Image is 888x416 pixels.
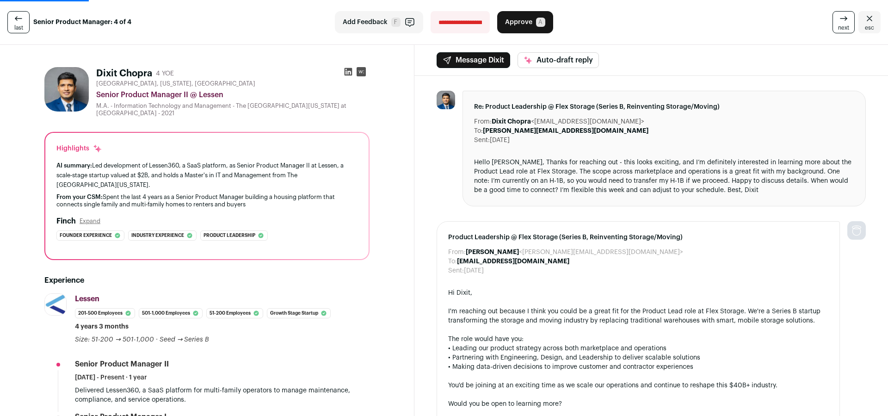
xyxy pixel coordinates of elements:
[474,158,854,195] div: Hello [PERSON_NAME], Thanks for reaching out - this looks exciting, and I’m definitely interested...
[832,11,855,33] a: next
[437,91,455,109] img: b90970b2bcafa4d787adf019b9f7464262920ea8c9f0cbf2884988b6e5c88e5a.jpg
[33,18,131,27] strong: Senior Product Manager: 4 of 4
[75,336,154,343] span: Size: 51-200 → 501-1,000
[203,231,255,240] span: Product leadership
[343,18,388,27] span: Add Feedback
[206,308,263,318] li: 51-200 employees
[75,322,129,331] span: 4 years 3 months
[45,294,66,315] img: 3dcc189cfa634678606577e645eade23afbdeaf832ffd96dfa6ae31b642a5f65.jpg
[457,258,569,265] b: [EMAIL_ADDRESS][DOMAIN_NAME]
[75,386,370,404] p: Delivered Lessen360, a SaaS platform for multi-family operators to manage maintenance, compliance...
[96,102,370,117] div: M.A. - Information Technology and Management - The [GEOGRAPHIC_DATA][US_STATE] at [GEOGRAPHIC_DAT...
[518,52,599,68] button: Auto-draft reply
[490,136,510,145] dd: [DATE]
[448,233,828,242] span: Product Leadership @ Flex Storage (Series B, Reinventing Storage/Moving)
[335,11,423,33] button: Add Feedback F
[56,194,103,200] span: From your CSM:
[56,144,102,153] div: Highlights
[466,249,519,255] b: [PERSON_NAME]
[474,136,490,145] dt: Sent:
[464,266,484,275] dd: [DATE]
[497,11,553,33] button: Approve A
[14,24,23,31] span: last
[44,67,89,112] img: b90970b2bcafa4d787adf019b9f7464262920ea8c9f0cbf2884988b6e5c88e5a.jpg
[56,161,358,190] div: Led development of Lessen360, a SaaS platform, as Senior Product Manager II at Lessen, a scale-st...
[474,117,492,126] dt: From:
[96,89,370,100] div: Senior Product Manager II @ Lessen
[391,18,401,27] span: F
[44,275,370,286] h2: Experience
[483,128,648,134] b: [PERSON_NAME][EMAIL_ADDRESS][DOMAIN_NAME]
[437,52,510,68] button: Message Dixit
[60,231,112,240] span: Founder experience
[466,248,683,257] dd: <[PERSON_NAME][EMAIL_ADDRESS][DOMAIN_NAME]>
[96,67,152,80] h1: Dixit Chopra
[75,359,169,369] div: Senior Product Manager II
[858,11,881,33] a: Close
[838,24,849,31] span: next
[156,69,174,78] div: 4 YOE
[536,18,545,27] span: A
[492,117,644,126] dd: <[EMAIL_ADDRESS][DOMAIN_NAME]>
[492,118,531,125] b: Dixit Chopra
[448,248,466,257] dt: From:
[267,308,331,318] li: Growth Stage Startup
[474,126,483,136] dt: To:
[139,308,203,318] li: 501-1,000 employees
[156,335,158,344] span: ·
[75,373,147,382] span: [DATE] - Present · 1 year
[56,216,76,227] h2: Finch
[96,80,255,87] span: [GEOGRAPHIC_DATA], [US_STATE], [GEOGRAPHIC_DATA]
[56,162,92,168] span: AI summary:
[448,266,464,275] dt: Sent:
[80,217,100,225] button: Expand
[56,193,358,208] div: Spent the last 4 years as a Senior Product Manager building a housing platform that connects sing...
[7,11,30,33] a: last
[131,231,184,240] span: Industry experience
[75,308,135,318] li: 201-500 employees
[474,102,854,112] span: Re: Product Leadership @ Flex Storage (Series B, Reinventing Storage/Moving)
[865,24,874,31] span: esc
[448,257,457,266] dt: To:
[160,336,210,343] span: Seed → Series B
[847,221,866,240] img: nopic.png
[75,295,99,303] span: Lessen
[505,18,532,27] span: Approve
